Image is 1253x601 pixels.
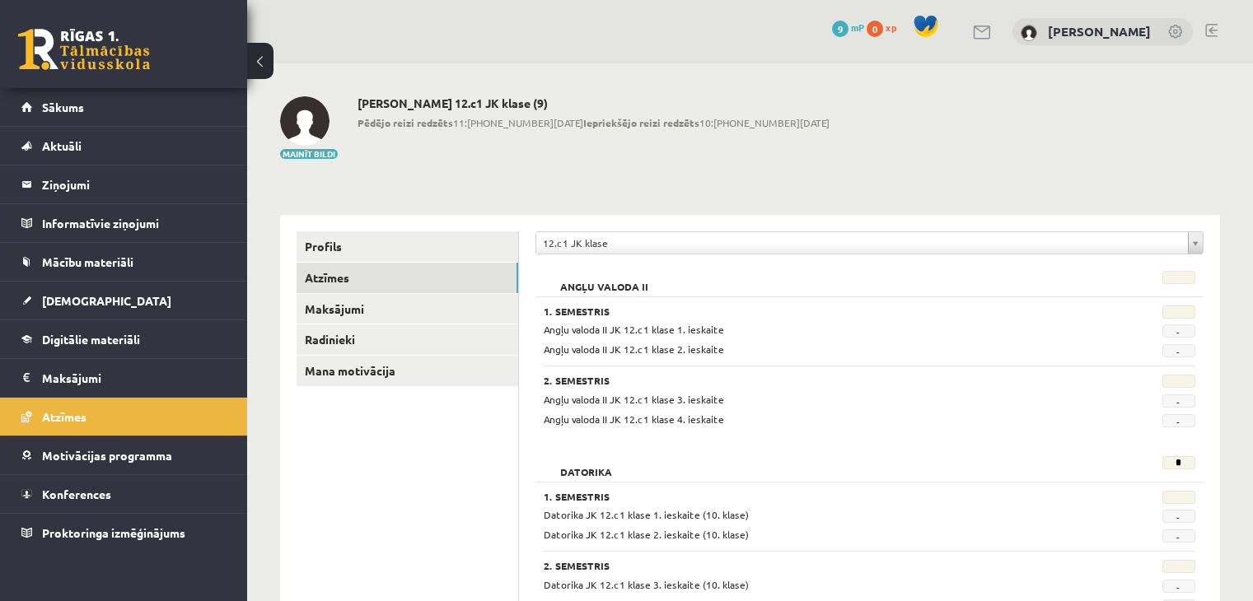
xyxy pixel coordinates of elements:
span: Aktuāli [42,138,82,153]
b: Pēdējo reizi redzēts [358,116,453,129]
img: Alisa Griščuka [280,96,330,146]
a: Atzīmes [21,398,227,436]
span: 9 [832,21,849,37]
b: Iepriekšējo reizi redzēts [583,116,699,129]
span: Motivācijas programma [42,448,172,463]
a: Rīgas 1. Tālmācības vidusskola [18,29,150,70]
a: Konferences [21,475,227,513]
a: [PERSON_NAME] [1048,23,1151,40]
span: - [1162,529,1195,543]
a: Radinieki [297,324,518,355]
a: Mācību materiāli [21,243,227,281]
span: Digitālie materiāli [42,332,140,347]
span: mP [851,21,864,34]
span: Proktoringa izmēģinājums [42,525,185,540]
span: - [1162,394,1195,408]
a: Motivācijas programma [21,436,227,474]
a: 0 xp [867,21,905,34]
span: Datorika JK 12.c1 klase 1. ieskaite (10. klase) [544,508,749,521]
a: Maksājumi [21,359,227,397]
h2: [PERSON_NAME] 12.c1 JK klase (9) [358,96,830,110]
span: Sākums [42,100,84,114]
h3: 1. Semestris [544,491,1082,502]
span: - [1162,414,1195,427]
span: Angļu valoda II JK 12.c1 klase 2. ieskaite [544,342,724,356]
h2: Datorika [544,456,629,473]
a: [DEMOGRAPHIC_DATA] [21,282,227,319]
legend: Maksājumi [42,359,227,397]
a: Profils [297,231,518,262]
span: Angļu valoda II JK 12.c1 klase 1. ieskaite [544,323,724,336]
a: Proktoringa izmēģinājums [21,514,227,552]
a: Atzīmes [297,263,518,293]
legend: Informatīvie ziņojumi [42,204,227,242]
span: - [1162,344,1195,357]
h3: 2. Semestris [544,560,1082,571]
span: - [1162,580,1195,593]
span: [DEMOGRAPHIC_DATA] [42,293,171,308]
a: Aktuāli [21,127,227,165]
span: Angļu valoda II JK 12.c1 klase 4. ieskaite [544,412,724,426]
span: 12.c1 JK klase [543,232,1181,254]
h2: Angļu valoda II [544,271,665,287]
h3: 2. Semestris [544,375,1082,386]
span: 11:[PHONE_NUMBER][DATE] 10:[PHONE_NUMBER][DATE] [358,115,830,130]
span: 0 [867,21,883,37]
a: Maksājumi [297,294,518,324]
span: Mācību materiāli [42,254,133,269]
span: Datorika JK 12.c1 klase 2. ieskaite (10. klase) [544,528,749,541]
span: - [1162,510,1195,523]
span: Konferences [42,487,111,501]
a: Mana motivācija [297,356,518,386]
a: Ziņojumi [21,165,227,203]
span: xp [886,21,896,34]
a: 12.c1 JK klase [536,232,1203,254]
img: Alisa Griščuka [1021,25,1037,41]
a: Sākums [21,88,227,126]
button: Mainīt bildi [280,149,338,159]
span: Atzīmes [42,409,86,424]
legend: Ziņojumi [42,165,227,203]
span: Datorika JK 12.c1 klase 3. ieskaite (10. klase) [544,578,749,591]
h3: 1. Semestris [544,305,1082,317]
a: Digitālie materiāli [21,320,227,358]
a: 9 mP [832,21,864,34]
span: Angļu valoda II JK 12.c1 klase 3. ieskaite [544,393,724,406]
a: Informatīvie ziņojumi [21,204,227,242]
span: - [1162,324,1195,338]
